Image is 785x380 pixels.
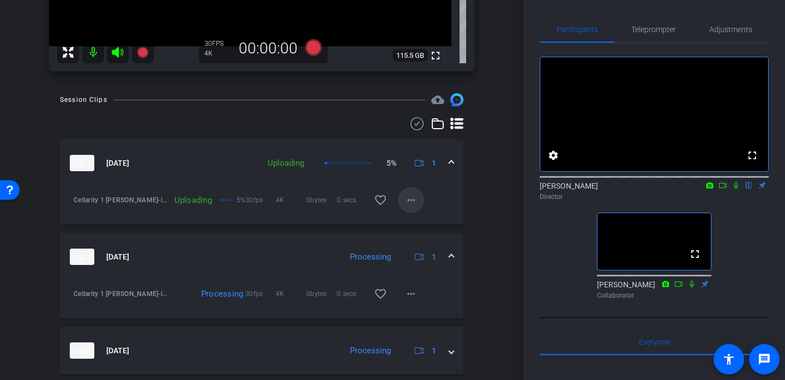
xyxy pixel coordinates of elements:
[404,287,418,300] mat-icon: more_horiz
[169,195,218,206] div: Uploading
[212,40,224,47] span: FPS
[557,26,598,33] span: Participants
[432,251,436,263] span: 1
[60,327,463,375] mat-expansion-panel-header: thumb-nail[DATE]Processing1
[74,195,169,206] span: Cellarity 1 [PERSON_NAME]-iPhone 15 Pro1-2025-10-14-14-54-47-087-0
[746,149,759,162] mat-icon: fullscreen
[337,195,367,206] span: 0 secs
[345,345,396,357] div: Processing
[245,288,276,299] span: 30fps
[106,158,129,169] span: [DATE]
[60,233,463,281] mat-expansion-panel-header: thumb-nail[DATE]Processing1
[429,49,442,62] mat-icon: fullscreen
[60,94,107,105] div: Session Clips
[60,139,463,187] mat-expansion-panel-header: thumb-nail[DATE]Uploading5%1
[70,249,94,265] img: thumb-nail
[540,180,769,202] div: [PERSON_NAME]
[709,26,752,33] span: Adjustments
[404,194,418,207] mat-icon: more_horiz
[204,49,232,58] div: 4K
[106,251,129,263] span: [DATE]
[432,158,436,169] span: 1
[689,248,702,261] mat-icon: fullscreen
[374,194,387,207] mat-icon: favorite_border
[758,353,771,366] mat-icon: message
[639,338,670,346] span: Everyone
[387,158,396,169] p: 5%
[60,281,463,318] div: thumb-nail[DATE]Processing1
[547,149,560,162] mat-icon: settings
[306,195,337,206] span: 0bytes
[237,195,246,206] p: 5%
[345,251,396,263] div: Processing
[540,192,769,202] div: Director
[374,287,387,300] mat-icon: favorite_border
[742,180,756,190] mat-icon: flip
[450,93,463,106] img: Session clips
[431,93,444,106] mat-icon: cloud_upload
[431,93,444,106] span: Destinations for your clips
[60,187,463,225] div: thumb-nail[DATE]Uploading5%1
[276,288,306,299] span: 4K
[631,26,676,33] span: Teleprompter
[337,288,367,299] span: 0 secs
[722,353,735,366] mat-icon: accessibility
[276,195,306,206] span: 4K
[597,291,711,300] div: Collaborator
[245,195,276,206] span: 30fps
[106,345,129,357] span: [DATE]
[232,39,305,58] div: 00:00:00
[306,288,337,299] span: 0bytes
[432,345,436,357] span: 1
[597,279,711,300] div: [PERSON_NAME]
[70,342,94,359] img: thumb-nail
[74,288,169,299] span: Cellarity 1 [PERSON_NAME]-iPhone 15 Pro1-2025-10-14-14-52-41-594-0
[392,49,428,62] span: 115.5 GB
[204,39,232,48] div: 30
[70,155,94,171] img: thumb-nail
[196,288,219,299] div: Processing
[262,157,310,170] div: Uploading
